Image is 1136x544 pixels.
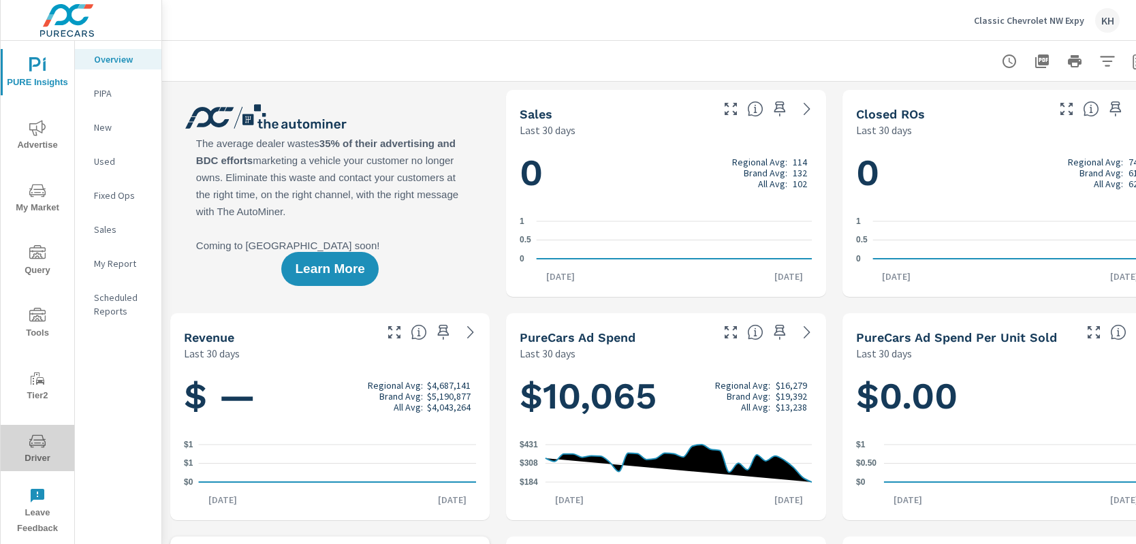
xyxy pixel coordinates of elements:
p: Last 30 days [856,122,912,138]
p: Scheduled Reports [94,291,151,318]
text: $308 [520,458,538,468]
p: Last 30 days [520,345,575,362]
span: Total cost of media for all PureCars channels for the selected dealership group over the selected... [747,324,763,340]
div: nav menu [1,41,74,542]
text: $1 [184,440,193,449]
span: Tools [5,308,70,341]
p: All Avg: [1094,178,1123,189]
text: 0 [520,254,524,263]
p: Brand Avg: [727,391,770,402]
div: Overview [75,49,161,69]
span: PURE Insights [5,57,70,91]
div: PIPA [75,83,161,103]
p: $16,279 [776,380,807,391]
h5: Closed ROs [856,107,925,121]
p: Classic Chevrolet NW Expy [974,14,1084,27]
p: All Avg: [741,402,770,413]
text: $0 [184,477,193,487]
p: Brand Avg: [1079,167,1123,178]
p: Used [94,155,151,168]
text: 0.5 [520,236,531,245]
p: $4,043,264 [427,402,471,413]
span: Query [5,245,70,278]
p: $4,687,141 [427,380,471,391]
text: 1 [856,217,861,226]
p: New [94,121,151,134]
p: Regional Avg: [1068,157,1123,167]
h5: Sales [520,107,552,121]
p: Fixed Ops [94,189,151,202]
p: $13,238 [776,402,807,413]
button: Print Report [1061,48,1088,75]
p: $19,392 [776,391,807,402]
p: [DATE] [872,270,920,283]
p: [DATE] [765,270,812,283]
span: Driver [5,433,70,466]
span: Save this to your personalized report [769,321,791,343]
span: Tier2 [5,370,70,404]
button: Make Fullscreen [720,98,742,120]
h1: 0 [520,150,812,196]
p: 114 [793,157,807,167]
p: [DATE] [765,493,812,507]
p: My Report [94,257,151,270]
span: Number of Repair Orders Closed by the selected dealership group over the selected time range. [So... [1083,101,1099,117]
p: 102 [793,178,807,189]
p: Sales [94,223,151,236]
text: $184 [520,477,538,487]
text: $1 [184,459,193,468]
p: Last 30 days [520,122,575,138]
text: 0 [856,254,861,263]
span: Leave Feedback [5,487,70,537]
p: Last 30 days [856,345,912,362]
h5: PureCars Ad Spend [520,330,635,345]
a: See more details in report [796,98,818,120]
p: 132 [793,167,807,178]
div: KH [1095,8,1120,33]
div: Fixed Ops [75,185,161,206]
button: Make Fullscreen [720,321,742,343]
div: My Report [75,253,161,274]
button: "Export Report to PDF" [1028,48,1056,75]
text: 1 [520,217,524,226]
p: Overview [94,52,151,66]
p: Brand Avg: [744,167,787,178]
div: New [75,117,161,138]
a: See more details in report [460,321,482,343]
div: Used [75,151,161,172]
h5: Revenue [184,330,234,345]
button: Make Fullscreen [383,321,405,343]
span: Learn More [295,263,364,275]
p: $5,190,877 [427,391,471,402]
text: $431 [520,440,538,449]
h1: $ — [184,373,476,419]
span: My Market [5,182,70,216]
p: Brand Avg: [379,391,423,402]
h1: $10,065 [520,373,812,419]
text: $0.50 [856,459,877,468]
span: Total sales revenue over the selected date range. [Source: This data is sourced from the dealer’s... [411,324,427,340]
span: Number of vehicles sold by the dealership over the selected date range. [Source: This data is sou... [747,101,763,117]
p: All Avg: [394,402,423,413]
p: [DATE] [199,493,247,507]
span: Average cost of advertising per each vehicle sold at the dealer over the selected date range. The... [1110,324,1126,340]
p: PIPA [94,86,151,100]
span: Save this to your personalized report [432,321,454,343]
button: Apply Filters [1094,48,1121,75]
p: [DATE] [546,493,593,507]
p: Regional Avg: [715,380,770,391]
button: Learn More [281,252,378,286]
button: Make Fullscreen [1083,321,1105,343]
p: [DATE] [537,270,584,283]
p: [DATE] [428,493,476,507]
div: Sales [75,219,161,240]
text: $1 [856,440,866,449]
button: Make Fullscreen [1056,98,1077,120]
p: Last 30 days [184,345,240,362]
span: Advertise [5,120,70,153]
p: Regional Avg: [732,157,787,167]
p: Regional Avg: [368,380,423,391]
div: Scheduled Reports [75,287,161,321]
p: All Avg: [758,178,787,189]
span: Save this to your personalized report [1105,98,1126,120]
